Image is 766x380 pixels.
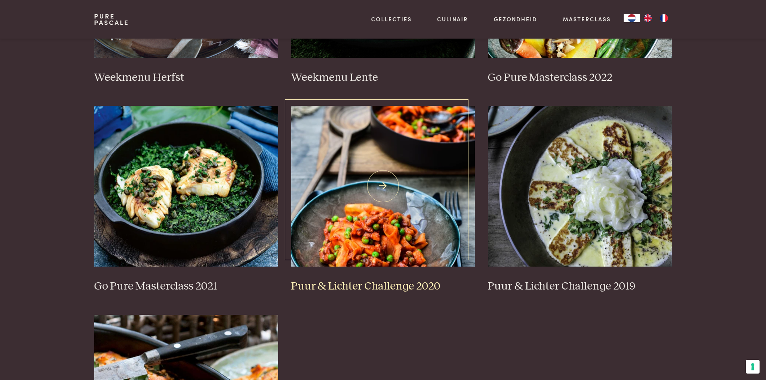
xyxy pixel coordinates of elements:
[656,14,672,22] a: FR
[488,71,672,85] h3: Go Pure Masterclass 2022
[291,71,475,85] h3: Weekmenu Lente
[437,15,468,23] a: Culinair
[94,279,278,294] h3: Go Pure Masterclass 2021
[640,14,672,22] ul: Language list
[94,13,129,26] a: PurePascale
[94,106,278,267] img: Go Pure Masterclass 2021
[624,14,640,22] a: NL
[94,106,278,293] a: Go Pure Masterclass 2021 Go Pure Masterclass 2021
[640,14,656,22] a: EN
[291,106,475,267] img: Puur &#038; Lichter Challenge 2020
[624,14,672,22] aside: Language selected: Nederlands
[494,15,537,23] a: Gezondheid
[624,14,640,22] div: Language
[94,71,278,85] h3: Weekmenu Herfst
[291,106,475,293] a: Puur &#038; Lichter Challenge 2020 Puur & Lichter Challenge 2020
[371,15,412,23] a: Collecties
[291,279,475,294] h3: Puur & Lichter Challenge 2020
[488,279,672,294] h3: Puur & Lichter Challenge 2019
[488,106,672,293] a: Puur &#038; Lichter Challenge 2019 Puur & Lichter Challenge 2019
[746,360,760,374] button: Uw voorkeuren voor toestemming voor trackingtechnologieën
[563,15,611,23] a: Masterclass
[488,106,672,267] img: Puur &#038; Lichter Challenge 2019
